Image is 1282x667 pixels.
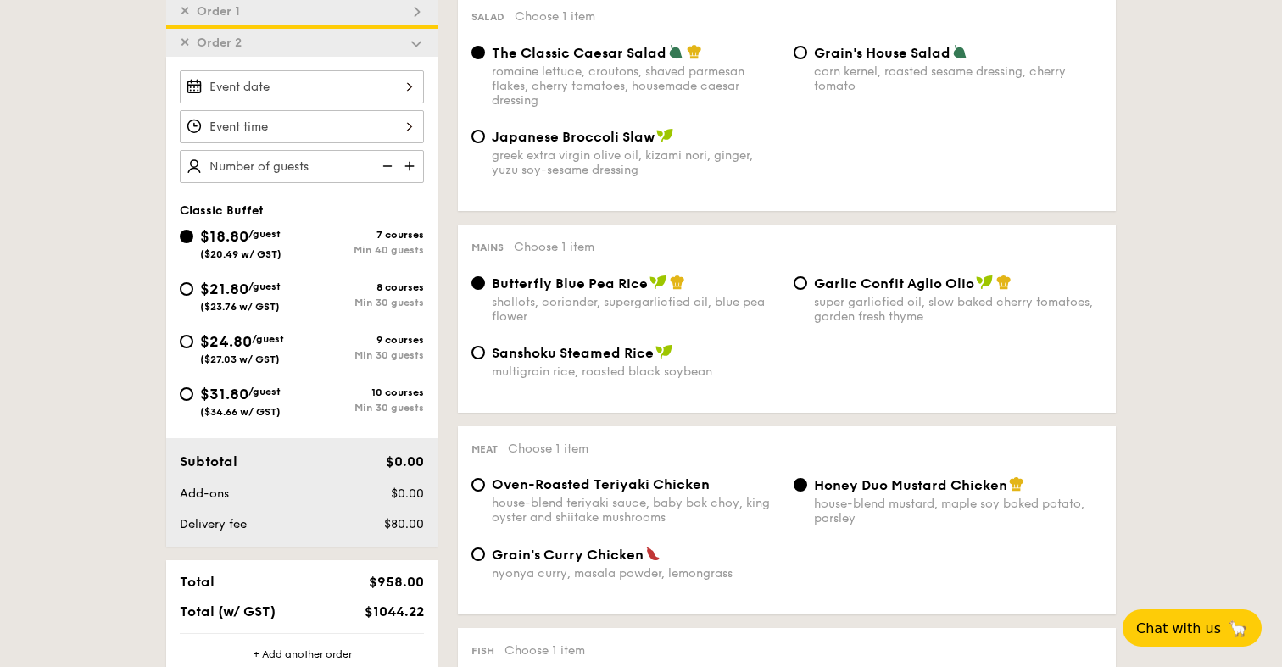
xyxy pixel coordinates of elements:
[492,45,666,61] span: The Classic Caesar Salad
[248,281,281,292] span: /guest
[814,45,950,61] span: Grain's House Salad
[492,364,780,379] div: multigrain rice, roasted black soybean
[302,402,424,414] div: Min 30 guests
[492,476,710,492] span: Oven-Roasted Teriyaki Chicken
[508,442,588,456] span: Choose 1 item
[814,64,1102,93] div: corn kernel, roasted sesame dressing, cherry tomato
[492,275,648,292] span: Butterfly Blue Pea Rice
[492,547,644,563] span: Grain's Curry Chicken
[180,150,424,183] input: Number of guests
[302,244,424,256] div: Min 40 guests
[492,64,780,108] div: romaine lettuce, croutons, shaved parmesan flakes, cherry tomatoes, housemade caesar dressing
[814,275,974,292] span: Garlic Confit Aglio Olio
[814,295,1102,324] div: super garlicfied oil, slow baked cherry tomatoes, garden fresh thyme
[492,295,780,324] div: shallots, coriander, supergarlicfied oil, blue pea flower
[409,36,424,51] img: icon-dropdown.fa26e9f9.svg
[409,4,424,19] img: icon-dropdown.fa26e9f9.svg
[180,387,193,401] input: $31.80/guest($34.66 w/ GST)10 coursesMin 30 guests
[302,334,424,346] div: 9 courses
[814,477,1007,493] span: Honey Duo Mustard Chicken
[180,230,193,243] input: $18.80/guest($20.49 w/ GST)7 coursesMin 40 guests
[302,386,424,398] div: 10 courses
[670,275,685,290] img: icon-chef-hat.a58ddaea.svg
[200,227,248,246] span: $18.80
[180,110,424,143] input: Event time
[471,46,485,59] input: The Classic Caesar Saladromaine lettuce, croutons, shaved parmesan flakes, cherry tomatoes, house...
[180,4,190,19] span: ✕
[645,546,661,561] img: icon-spicy.37a8142b.svg
[952,44,967,59] img: icon-vegetarian.fe4039eb.svg
[180,70,424,103] input: Event date
[515,9,595,24] span: Choose 1 item
[471,11,504,23] span: Salad
[180,282,193,296] input: $21.80/guest($23.76 w/ GST)8 coursesMin 30 guests
[492,148,780,177] div: greek extra virgin olive oil, kizami nori, ginger, yuzu soy-sesame dressing
[200,280,248,298] span: $21.80
[369,574,424,590] span: $958.00
[471,478,485,492] input: Oven-Roasted Teriyaki Chickenhouse-blend teriyaki sauce, baby bok choy, king oyster and shiitake ...
[492,129,655,145] span: Japanese Broccoli Slaw
[399,150,424,182] img: icon-add.58712e84.svg
[1009,476,1024,492] img: icon-chef-hat.a58ddaea.svg
[471,443,498,455] span: Meat
[190,4,247,19] span: Order 1
[180,335,193,348] input: $24.80/guest($27.03 w/ GST)9 coursesMin 30 guests
[302,229,424,241] div: 7 courses
[384,517,424,531] span: $80.00
[471,547,485,561] input: Grain's Curry Chickennyonya curry, masala powder, lemongrass
[471,645,494,657] span: Fish
[180,574,215,590] span: Total
[649,275,666,290] img: icon-vegan.f8ff3823.svg
[655,344,672,359] img: icon-vegan.f8ff3823.svg
[976,275,993,290] img: icon-vegan.f8ff3823.svg
[200,353,280,365] span: ($27.03 w/ GST)
[794,478,807,492] input: Honey Duo Mustard Chickenhouse-blend mustard, maple soy baked potato, parsley
[1228,619,1248,638] span: 🦙
[302,349,424,361] div: Min 30 guests
[492,345,654,361] span: Sanshoku Steamed Rice
[814,497,1102,525] div: house-blend mustard, maple soy baked potato, parsley
[794,46,807,59] input: Grain's House Saladcorn kernel, roasted sesame dressing, cherry tomato
[656,128,673,143] img: icon-vegan.f8ff3823.svg
[373,150,399,182] img: icon-reduce.1d2dbef1.svg
[492,566,780,581] div: nyonya curry, masala powder, lemongrass
[471,130,485,143] input: Japanese Broccoli Slawgreek extra virgin olive oil, kizami nori, ginger, yuzu soy-sesame dressing
[248,228,281,240] span: /guest
[1136,620,1221,636] span: Chat with us
[386,453,424,470] span: $0.00
[200,385,248,403] span: $31.80
[190,36,248,50] span: Order 2
[687,44,702,59] img: icon-chef-hat.a58ddaea.svg
[504,643,585,658] span: Choose 1 item
[248,386,281,397] span: /guest
[200,248,281,260] span: ($20.49 w/ GST)
[200,332,252,351] span: $24.80
[180,36,190,50] span: ✕
[996,275,1012,290] img: icon-chef-hat.a58ddaea.svg
[365,603,424,620] span: $1044.22
[668,44,683,59] img: icon-vegetarian.fe4039eb.svg
[180,517,247,531] span: Delivery fee
[514,240,594,254] span: Choose 1 item
[200,301,280,313] span: ($23.76 w/ GST)
[302,297,424,308] div: Min 30 guests
[794,276,807,290] input: Garlic Confit Aglio Oliosuper garlicfied oil, slow baked cherry tomatoes, garden fresh thyme
[1123,609,1262,647] button: Chat with us🦙
[391,486,424,501] span: $0.00
[302,281,424,293] div: 8 courses
[492,496,780,525] div: house-blend teriyaki sauce, baby bok choy, king oyster and shiitake mushrooms
[180,603,276,620] span: Total (w/ GST)
[180,486,229,501] span: Add-ons
[180,203,264,218] span: Classic Buffet
[252,333,284,345] span: /guest
[180,453,237,470] span: Subtotal
[180,648,424,661] div: + Add another order
[471,276,485,290] input: Butterfly Blue Pea Riceshallots, coriander, supergarlicfied oil, blue pea flower
[471,242,504,253] span: Mains
[471,346,485,359] input: Sanshoku Steamed Ricemultigrain rice, roasted black soybean
[200,406,281,418] span: ($34.66 w/ GST)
